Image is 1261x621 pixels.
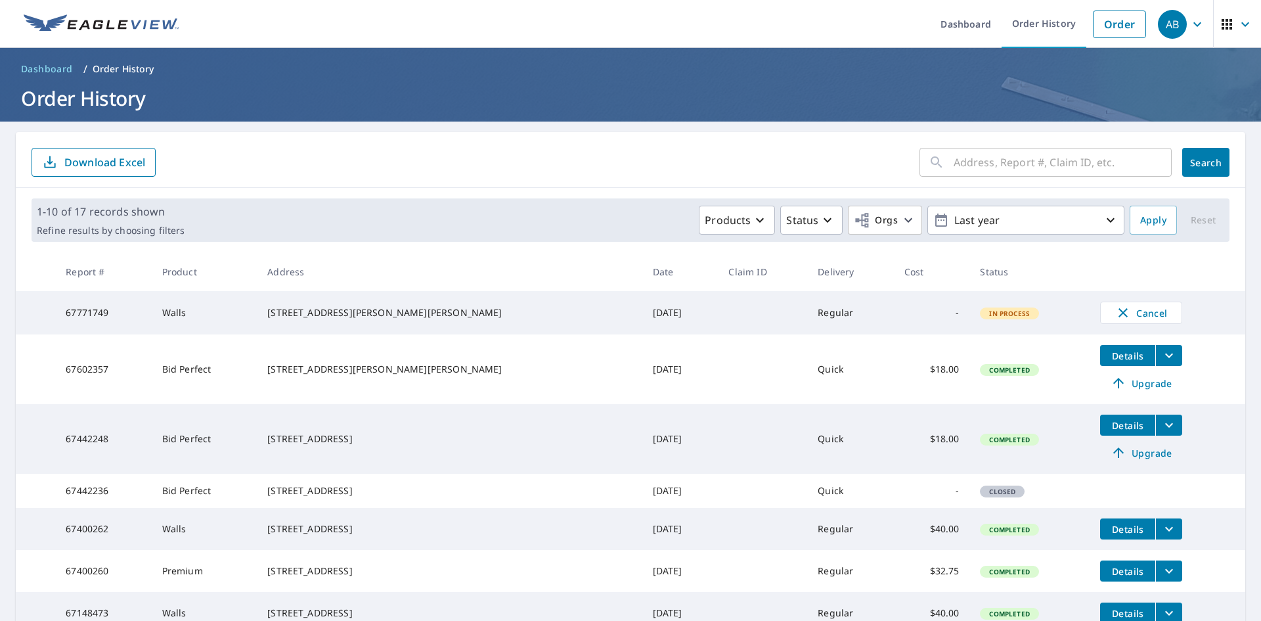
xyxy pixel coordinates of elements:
button: Products [699,206,775,235]
td: 67400262 [55,508,151,550]
button: filesDropdownBtn-67400262 [1155,518,1182,540]
span: Upgrade [1108,375,1174,391]
td: Quick [807,404,893,474]
span: Details [1108,523,1147,536]
th: Delivery [807,252,893,291]
span: Orgs [854,212,898,229]
td: 67442236 [55,474,151,508]
p: Download Excel [64,155,145,170]
div: [STREET_ADDRESS][PERSON_NAME][PERSON_NAME] [267,363,631,376]
span: Details [1108,607,1147,620]
li: / [83,61,87,77]
p: 1-10 of 17 records shown [37,204,185,219]
p: Status [786,212,818,228]
span: Search [1193,156,1219,169]
button: detailsBtn-67400260 [1100,561,1155,582]
td: $32.75 [894,550,970,592]
td: Quick [807,474,893,508]
td: 67771749 [55,291,151,334]
span: Completed [981,567,1037,576]
td: [DATE] [642,291,719,334]
h1: Order History [16,85,1245,112]
td: Bid Perfect [152,404,257,474]
button: Search [1182,148,1229,177]
input: Address, Report #, Claim ID, etc. [954,144,1172,181]
td: Walls [152,508,257,550]
td: [DATE] [642,334,719,404]
span: Completed [981,365,1037,375]
td: 67602357 [55,334,151,404]
td: [DATE] [642,404,719,474]
a: Dashboard [16,58,78,80]
td: [DATE] [642,508,719,550]
a: Upgrade [1100,373,1182,394]
td: - [894,474,970,508]
div: [STREET_ADDRESS][PERSON_NAME][PERSON_NAME] [267,306,631,319]
td: [DATE] [642,550,719,592]
td: 67442248 [55,404,151,474]
td: $18.00 [894,404,970,474]
a: Upgrade [1100,442,1182,463]
p: Products [705,212,751,228]
button: detailsBtn-67400262 [1100,518,1155,540]
td: 67400260 [55,550,151,592]
td: Regular [807,291,893,334]
button: Download Excel [32,148,156,177]
th: Status [969,252,1090,291]
button: Cancel [1100,302,1182,324]
div: [STREET_ADDRESS] [267,564,631,578]
span: Closed [981,487,1023,496]
div: [STREET_ADDRESS] [267,484,631,497]
span: In Process [981,309,1038,318]
span: Completed [981,525,1037,534]
th: Address [257,252,642,291]
th: Date [642,252,719,291]
button: Apply [1130,206,1177,235]
span: Details [1108,419,1147,432]
button: Last year [927,206,1124,235]
button: detailsBtn-67602357 [1100,345,1155,366]
p: Order History [93,62,154,76]
span: Completed [981,609,1037,618]
div: [STREET_ADDRESS] [267,432,631,446]
span: Apply [1140,212,1166,229]
td: Regular [807,508,893,550]
p: Refine results by choosing filters [37,225,185,237]
button: filesDropdownBtn-67602357 [1155,345,1182,366]
th: Cost [894,252,970,291]
span: Cancel [1114,305,1168,321]
td: Premium [152,550,257,592]
span: Dashboard [21,62,73,76]
th: Claim ID [718,252,807,291]
span: Upgrade [1108,445,1174,461]
td: Regular [807,550,893,592]
td: $40.00 [894,508,970,550]
div: AB [1158,10,1187,39]
div: [STREET_ADDRESS] [267,522,631,536]
button: Status [780,206,843,235]
span: Details [1108,565,1147,578]
td: Bid Perfect [152,474,257,508]
td: Walls [152,291,257,334]
p: Last year [949,209,1103,232]
div: [STREET_ADDRESS] [267,607,631,620]
span: Details [1108,350,1147,362]
button: filesDropdownBtn-67442248 [1155,415,1182,436]
td: Bid Perfect [152,334,257,404]
th: Product [152,252,257,291]
img: EV Logo [24,14,179,34]
td: - [894,291,970,334]
td: [DATE] [642,474,719,508]
a: Order [1093,11,1146,38]
th: Report # [55,252,151,291]
span: Completed [981,435,1037,444]
button: detailsBtn-67442248 [1100,415,1155,436]
td: Quick [807,334,893,404]
td: $18.00 [894,334,970,404]
nav: breadcrumb [16,58,1245,80]
button: filesDropdownBtn-67400260 [1155,561,1182,582]
button: Orgs [848,206,922,235]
